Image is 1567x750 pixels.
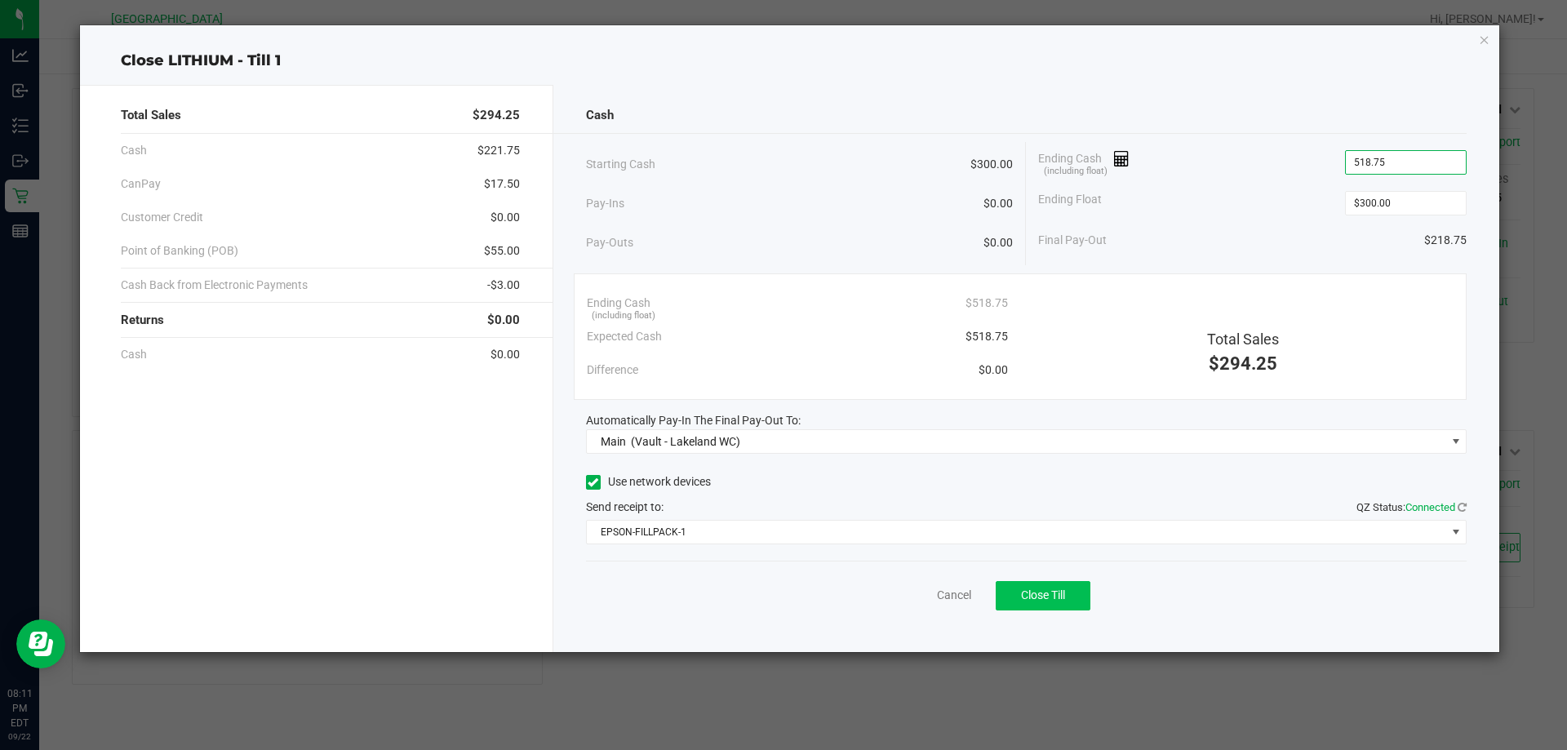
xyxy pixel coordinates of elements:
span: $0.00 [491,209,520,226]
span: $518.75 [966,328,1008,345]
span: Final Pay-Out [1038,232,1107,249]
span: CanPay [121,175,161,193]
span: Cash Back from Electronic Payments [121,277,308,294]
span: $17.50 [484,175,520,193]
span: $221.75 [477,142,520,159]
iframe: Resource center [16,619,65,668]
span: -$3.00 [487,277,520,294]
button: Close Till [996,581,1090,610]
span: EPSON-FILLPACK-1 [587,521,1446,544]
span: Pay-Ins [586,195,624,212]
span: QZ Status: [1356,501,1467,513]
span: $0.00 [983,234,1013,251]
span: (Vault - Lakeland WC) [631,435,740,448]
span: Ending Cash [587,295,650,312]
span: Automatically Pay-In The Final Pay-Out To: [586,414,801,427]
span: $0.00 [983,195,1013,212]
span: (including float) [592,309,655,323]
span: Cash [121,142,147,159]
span: $300.00 [970,156,1013,173]
span: Send receipt to: [586,500,664,513]
span: $0.00 [491,346,520,363]
div: Close LITHIUM - Till 1 [80,50,1500,72]
span: (including float) [1044,165,1108,179]
span: $294.25 [473,106,520,125]
span: $0.00 [487,311,520,330]
span: $218.75 [1424,232,1467,249]
span: Point of Banking (POB) [121,242,238,260]
span: Total Sales [1207,331,1279,348]
span: Difference [587,362,638,379]
span: $294.25 [1209,353,1277,374]
span: Customer Credit [121,209,203,226]
span: Expected Cash [587,328,662,345]
span: Ending Float [1038,191,1102,215]
span: Main [601,435,626,448]
span: Close Till [1021,588,1065,601]
span: Ending Cash [1038,150,1130,175]
span: Connected [1405,501,1455,513]
span: $518.75 [966,295,1008,312]
span: Total Sales [121,106,181,125]
span: Pay-Outs [586,234,633,251]
span: $0.00 [979,362,1008,379]
span: Starting Cash [586,156,655,173]
label: Use network devices [586,473,711,490]
span: Cash [121,346,147,363]
div: Returns [121,303,520,338]
span: $55.00 [484,242,520,260]
a: Cancel [937,587,971,604]
span: Cash [586,106,614,125]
